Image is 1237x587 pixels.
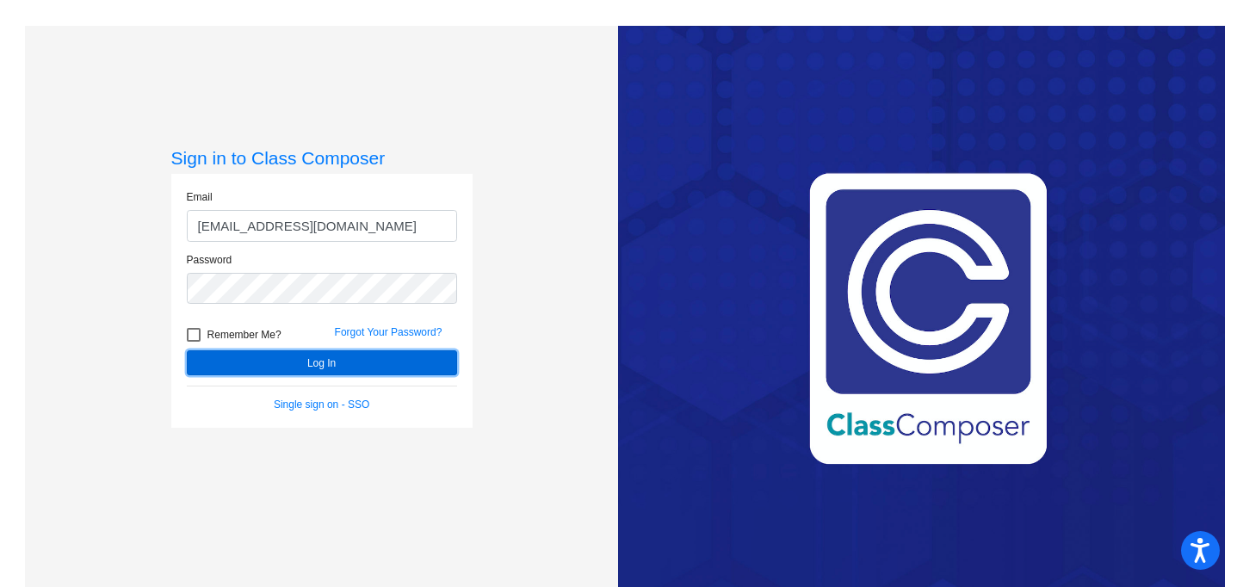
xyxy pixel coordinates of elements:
[335,326,442,338] a: Forgot Your Password?
[274,399,369,411] a: Single sign on - SSO
[187,252,232,268] label: Password
[187,189,213,205] label: Email
[207,324,281,345] span: Remember Me?
[171,147,473,169] h3: Sign in to Class Composer
[187,350,457,375] button: Log In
